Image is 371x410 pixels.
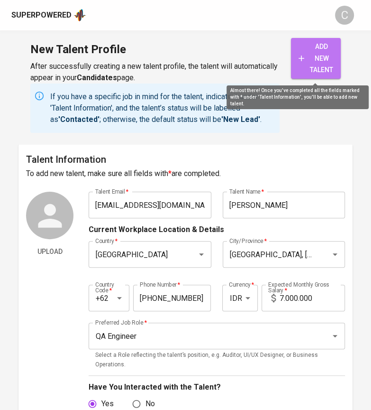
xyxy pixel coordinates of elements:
h6: Talent Information [26,152,345,167]
img: app logo [73,8,86,22]
span: Yes [101,398,114,410]
span: add new talent [299,41,333,76]
div: Superpowered [11,10,72,21]
button: Open [328,329,342,343]
span: Upload [30,246,70,258]
p: Select a Role reflecting the talent’s position, e.g. Auditor, UI/UX Designer, or Business Operati... [95,351,338,370]
h1: New Talent Profile [30,38,280,61]
p: After successfully creating a new talent profile, the talent will automatically appear in your page. [30,61,280,84]
p: If you have a specific job in mind for the talent, indicate it under 'Talent Information', and th... [50,91,276,125]
button: Open [241,291,254,305]
p: Current Workplace Location & Details [89,224,224,235]
h6: To add new talent, make sure all fields with are completed. [26,167,345,180]
b: 'Contacted' [58,115,100,124]
div: C [335,6,354,25]
button: Upload [26,243,73,261]
p: Have You Interacted with the Talent? [89,382,345,393]
b: Candidates [77,73,117,82]
a: Superpoweredapp logo [11,8,86,22]
button: add new talent [291,38,341,79]
button: Open [328,248,342,261]
button: Open [113,291,126,305]
button: Open [195,248,208,261]
span: No [145,398,155,410]
b: 'New Lead' [221,115,260,124]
